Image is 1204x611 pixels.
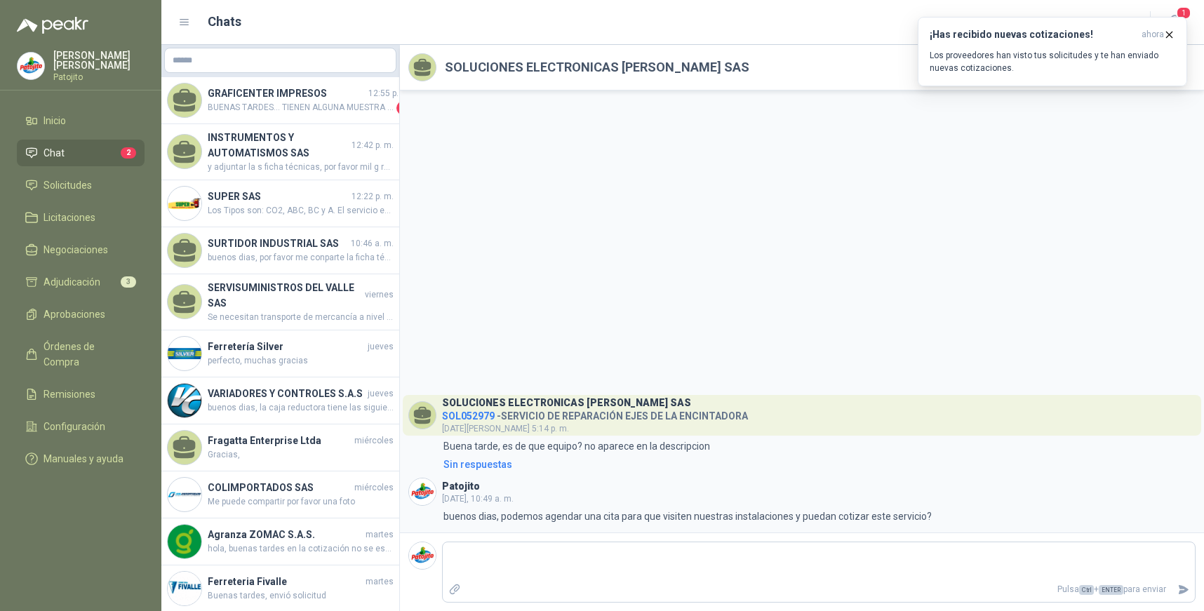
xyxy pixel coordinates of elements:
[1142,29,1164,41] span: ahora
[208,189,349,204] h4: SUPER SAS
[467,577,1172,602] p: Pulsa + para enviar
[161,227,399,274] a: SURTIDOR INDUSTRIAL SAS10:46 a. m.buenos dias, por favor me conparte la ficha técnica de la caja ...
[208,527,363,542] h4: Agranza ZOMAC S.A.S.
[352,190,394,203] span: 12:22 p. m.
[17,381,145,408] a: Remisiones
[368,87,410,100] span: 12:55 p. m.
[441,457,1196,472] a: Sin respuestas
[208,101,394,115] span: BUENAS TARDES... TIENEN ALGUNA MUESTRA YA ELABORADA PARA QUE ME LA HAGAN LLEGAR O PASAR POR ELLA ...
[161,471,399,518] a: Company LogoCOLIMPORTADOS SASmiércolesMe puede compartir por favor una foto
[161,124,399,180] a: INSTRUMENTOS Y AUTOMATISMOS SAS12:42 p. m.y adjuntar la s ficha técnicas, por favor mil g racias
[168,337,201,370] img: Company Logo
[17,172,145,199] a: Solicitudes
[396,101,410,115] span: 2
[1172,577,1195,602] button: Enviar
[208,542,394,556] span: hola, buenas tardes en la cotización no se especifica que tipo de maquinaria se esta solicitando ...
[44,387,95,402] span: Remisiones
[44,177,92,193] span: Solicitudes
[1099,585,1123,595] span: ENTER
[168,384,201,417] img: Company Logo
[17,140,145,166] a: Chat2
[161,518,399,565] a: Company LogoAgranza ZOMAC S.A.S.marteshola, buenas tardes en la cotización no se especifica que t...
[1162,10,1187,35] button: 1
[44,451,123,466] span: Manuales y ayuda
[409,542,436,569] img: Company Logo
[208,433,352,448] h4: Fragatta Enterprise Ltda
[208,401,394,415] span: buenos dias, la caja reductora tiene las siguientes especificaciones: CAJA REDUCTORA REL 100:1 TA...
[208,339,365,354] h4: Ferretería Silver
[44,145,65,161] span: Chat
[17,413,145,440] a: Configuración
[208,386,365,401] h4: VARIADORES Y CONTROLES S.A.S
[168,187,201,220] img: Company Logo
[17,445,145,472] a: Manuales y ayuda
[1079,585,1094,595] span: Ctrl
[208,251,394,264] span: buenos dias, por favor me conparte la ficha técnica de la caja que están cotizando, mi l gracias
[352,139,394,152] span: 12:42 p. m.
[1176,6,1191,20] span: 1
[918,17,1187,86] button: ¡Has recibido nuevas cotizaciones!ahora Los proveedores han visto tus solicitudes y te han enviad...
[365,288,394,302] span: viernes
[17,17,88,34] img: Logo peakr
[208,204,394,217] span: Los Tipos son: CO2, ABC, BC y A. El servicio es para mantenimiento, recarga y prueba hidrostática...
[442,424,569,434] span: [DATE][PERSON_NAME] 5:14 p. m.
[44,113,66,128] span: Inicio
[443,457,512,472] div: Sin respuestas
[368,387,394,401] span: jueves
[208,311,394,324] span: Se necesitan transporte de mercancía a nivel de piso ofrecemos el transporte con una capacidad de...
[208,354,394,368] span: perfecto, muchas gracias
[208,130,349,161] h4: INSTRUMENTOS Y AUTOMATISMOS SAS
[208,161,394,174] span: y adjuntar la s ficha técnicas, por favor mil g racias
[366,528,394,542] span: martes
[17,236,145,263] a: Negociaciones
[443,577,467,602] label: Adjuntar archivos
[442,494,514,504] span: [DATE], 10:49 a. m.
[44,274,100,290] span: Adjudicación
[930,29,1136,41] h3: ¡Has recibido nuevas cotizaciones!
[208,480,352,495] h4: COLIMPORTADOS SAS
[445,58,749,77] h2: SOLUCIONES ELECTRONICAS [PERSON_NAME] SAS
[44,242,108,257] span: Negociaciones
[44,419,105,434] span: Configuración
[161,330,399,377] a: Company LogoFerretería Silverjuevesperfecto, muchas gracias
[208,448,394,462] span: Gracias,
[161,274,399,330] a: SERVISUMINISTROS DEL VALLE SASviernesSe necesitan transporte de mercancía a nivel de piso ofrecem...
[368,340,394,354] span: jueves
[208,236,348,251] h4: SURTIDOR INDUSTRIAL SAS
[208,574,363,589] h4: Ferreteria Fivalle
[354,481,394,495] span: miércoles
[121,147,136,159] span: 2
[351,237,394,250] span: 10:46 a. m.
[208,495,394,509] span: Me puede compartir por favor una foto
[17,301,145,328] a: Aprobaciones
[442,399,691,407] h3: SOLUCIONES ELECTRONICAS [PERSON_NAME] SAS
[208,86,366,101] h4: GRAFICENTER IMPRESOS
[442,407,748,420] h4: - SERVICIO DE REPARACIÓN EJES DE LA ENCINTADORA
[44,339,131,370] span: Órdenes de Compra
[121,276,136,288] span: 3
[168,478,201,511] img: Company Logo
[208,589,394,603] span: Buenas tardes, envió solicitud
[161,424,399,471] a: Fragatta Enterprise LtdamiércolesGracias,
[17,269,145,295] a: Adjudicación3
[53,73,145,81] p: Patojito
[44,307,105,322] span: Aprobaciones
[161,77,399,124] a: GRAFICENTER IMPRESOS12:55 p. m.BUENAS TARDES... TIENEN ALGUNA MUESTRA YA ELABORADA PARA QUE ME LA...
[366,575,394,589] span: martes
[442,483,480,490] h3: Patojito
[53,51,145,70] p: [PERSON_NAME] [PERSON_NAME]
[17,107,145,134] a: Inicio
[930,49,1175,74] p: Los proveedores han visto tus solicitudes y te han enviado nuevas cotizaciones.
[44,210,95,225] span: Licitaciones
[409,478,436,505] img: Company Logo
[161,180,399,227] a: Company LogoSUPER SAS12:22 p. m.Los Tipos son: CO2, ABC, BC y A. El servicio es para mantenimient...
[161,377,399,424] a: Company LogoVARIADORES Y CONTROLES S.A.Sjuevesbuenos dias, la caja reductora tiene las siguientes...
[17,333,145,375] a: Órdenes de Compra
[443,438,710,454] p: Buena tarde, es de que equipo? no aparece en la descripcion
[168,525,201,558] img: Company Logo
[354,434,394,448] span: miércoles
[208,12,241,32] h1: Chats
[208,280,362,311] h4: SERVISUMINISTROS DEL VALLE SAS
[18,53,44,79] img: Company Logo
[442,410,495,422] span: SOL052979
